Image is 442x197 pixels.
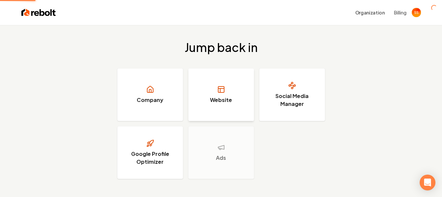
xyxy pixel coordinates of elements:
a: Social Media Manager [259,68,325,121]
div: Open Intercom Messenger [420,175,435,190]
a: Google Profile Optimizer [117,126,183,179]
h2: Jump back in [185,41,258,54]
h3: Social Media Manager [268,92,317,108]
button: Billing [394,9,407,16]
img: Steven Scott [412,8,421,17]
a: Website [188,68,254,121]
h3: Company [137,96,163,104]
h3: Ads [216,154,226,162]
img: Rebolt Logo [21,8,56,17]
h3: Website [210,96,232,104]
button: Open user button [412,8,421,17]
button: Organization [351,7,389,18]
h3: Google Profile Optimizer [126,150,175,166]
a: Company [117,68,183,121]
